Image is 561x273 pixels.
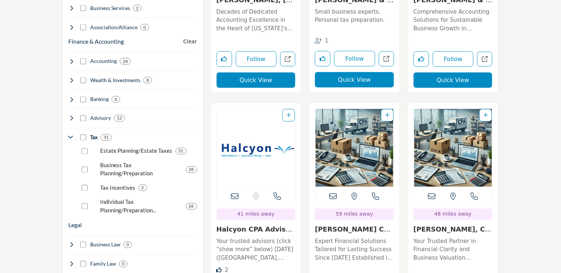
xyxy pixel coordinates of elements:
[315,6,394,33] a: Small business experts. Personal tax preparation.
[414,109,492,187] img: Gregory Bakay, CPA LLC
[90,4,130,12] h4: Business Services: Office supplies, software, tech support, communications, travel
[414,51,429,67] button: Like listing
[142,185,144,191] b: 2
[90,24,137,31] h4: Association/Alliance: Membership/trade associations and CPA firm alliances
[477,52,492,67] a: Open angelo-associates-cpas-pc in new tab
[183,38,197,45] buton: Clear
[217,6,296,33] a: Decades of Dedicated Accounting Excellence in the Heart of [US_STATE]'s Business Community Operat...
[217,226,294,242] a: Halcyon CPA Advisors...
[146,78,149,83] b: 8
[336,211,373,217] span: 59 miles away
[217,109,295,187] a: Open Listing in new tab
[90,241,120,249] h4: Business Law: Recording, analyzing, and reporting financial transactions to maintain accurate bus...
[286,112,291,118] a: Add To List
[90,95,109,103] h4: Banking: Banking, lending. merchant services
[80,115,86,121] input: Select Advisory checkbox
[315,236,394,263] a: Expert Financial Solutions Tailored for Lasting Success Since [DATE] Established in [DATE], this ...
[101,147,173,155] p: Estate Planning/Estate Taxes: Estate planning services provided by CPAs
[434,211,472,217] span: 48 miles away
[315,226,392,242] a: [PERSON_NAME] Certified Pu...
[80,242,86,248] input: Select Business Law checkbox
[176,148,187,155] div: 31 Results For Estate Planning/Estate Taxes
[90,57,117,65] h4: Accounting: Financial statements, bookkeeping, auditing
[315,37,329,45] div: Followers
[217,8,296,33] p: Decades of Dedicated Accounting Excellence in the Heart of [US_STATE]'s Business Community Operat...
[82,167,88,173] input: Select Business Tax Planning/Preparation checkbox
[483,112,488,118] a: Add To List
[325,37,329,44] span: 1
[217,237,296,263] p: Your trusted advisors (click “show more” below) [DATE] ([GEOGRAPHIC_DATA], [US_STATE]): Over the ...
[80,261,86,267] input: Select Family Law checkbox
[139,185,147,191] div: 2 Results For Tax Incentives
[90,115,111,122] h4: Advisory: Advisory services provided by CPA firms
[143,77,152,84] div: 8 Results For Wealth & Investments
[186,203,197,210] div: 26 Results For Individual Tax Planning/Preparation
[82,185,88,191] input: Select Tax Incentives checkbox
[414,73,493,88] button: Quick View
[80,5,86,11] input: Select Business Services checkbox
[101,134,112,141] div: 31 Results For Tax
[140,24,149,31] div: 0 Results For Association/Alliance
[90,77,140,84] h4: Wealth & Investments: Wealth management, retirement planning, investing strategies
[433,51,474,67] button: Follow
[186,166,197,173] div: 28 Results For Business Tax Planning/Preparation
[189,167,194,172] b: 28
[315,237,394,263] p: Expert Financial Solutions Tailored for Lasting Success Since [DATE] Established in [DATE], this ...
[414,237,493,263] p: Your Trusted Partner in Financial Clarity and Business Valuation Excellence
[120,58,131,65] div: 24 Results For Accounting
[133,5,142,11] div: 2 Results For Business Services
[90,134,98,141] h4: Tax: Business and individual tax services
[114,115,125,122] div: 12 Results For Advisory
[101,184,136,192] p: Tax Incentives: Credits, cost segregation studies
[80,58,86,64] input: Select Accounting checkbox
[126,242,129,247] b: 0
[136,6,139,11] b: 2
[217,226,296,234] h3: Halcyon CPA Advisors P.C.
[315,226,394,234] h3: Shapiro Certified Public Accountants
[414,109,492,187] a: Open Listing in new tab
[178,149,184,154] b: 31
[414,236,493,263] a: Your Trusted Partner in Financial Clarity and Business Valuation Excellence
[315,109,394,187] a: Open Listing in new tab
[123,59,128,64] b: 24
[80,24,86,30] input: Select Association/Alliance checkbox
[82,148,88,154] input: Select Estate Planning/Estate Taxes checkbox
[69,221,82,230] button: Legal
[80,77,86,83] input: Select Wealth & Investments checkbox
[69,37,124,46] button: Finance & Accounting
[236,51,277,67] button: Follow
[103,135,109,140] b: 31
[217,267,222,273] i: Likes
[414,226,493,234] h3: Gregory Bakay, CPA LLC
[90,260,116,268] h4: Family Law: Expert guidance and recommendations to improve business operations and achieve strate...
[414,6,493,33] a: Comprehensive Accounting Solutions for Sustainable Business Growth in [GEOGRAPHIC_DATA] This esta...
[82,203,88,209] input: Select Individual Tax Planning/Preparation checkbox
[217,109,295,187] img: Halcyon CPA Advisors P.C.
[280,52,295,67] a: Open ross-rosenthal-company-llp in new tab
[143,25,146,30] b: 0
[315,51,330,67] button: Like listing
[315,72,394,88] button: Quick View
[385,112,390,118] a: Add To List
[119,261,127,267] div: 0 Results For Family Law
[115,97,117,102] b: 0
[237,211,275,217] span: 41 miles away
[122,262,125,267] b: 0
[189,204,194,209] b: 26
[101,161,183,178] p: Business Tax Planning/Preparation: Business tax planning; business tax preparation and filing
[80,135,86,141] input: Select Tax checkbox
[117,116,122,121] b: 12
[217,51,232,67] button: Like listing
[217,73,296,88] button: Quick View
[315,8,394,33] p: Small business experts. Personal tax preparation.
[112,96,120,103] div: 0 Results For Banking
[217,236,296,263] a: Your trusted advisors (click “show more” below) [DATE] ([GEOGRAPHIC_DATA], [US_STATE]): Over the ...
[334,51,375,67] button: Follow
[80,97,86,102] input: Select Banking checkbox
[414,8,493,33] p: Comprehensive Accounting Solutions for Sustainable Business Growth in [GEOGRAPHIC_DATA] This esta...
[101,198,183,215] p: Individual Tax Planning/Preparation: Tax planning, preparation and filing for individuals
[379,51,394,67] a: Open r-e-mulhall-co in new tab
[123,242,132,248] div: 0 Results For Business Law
